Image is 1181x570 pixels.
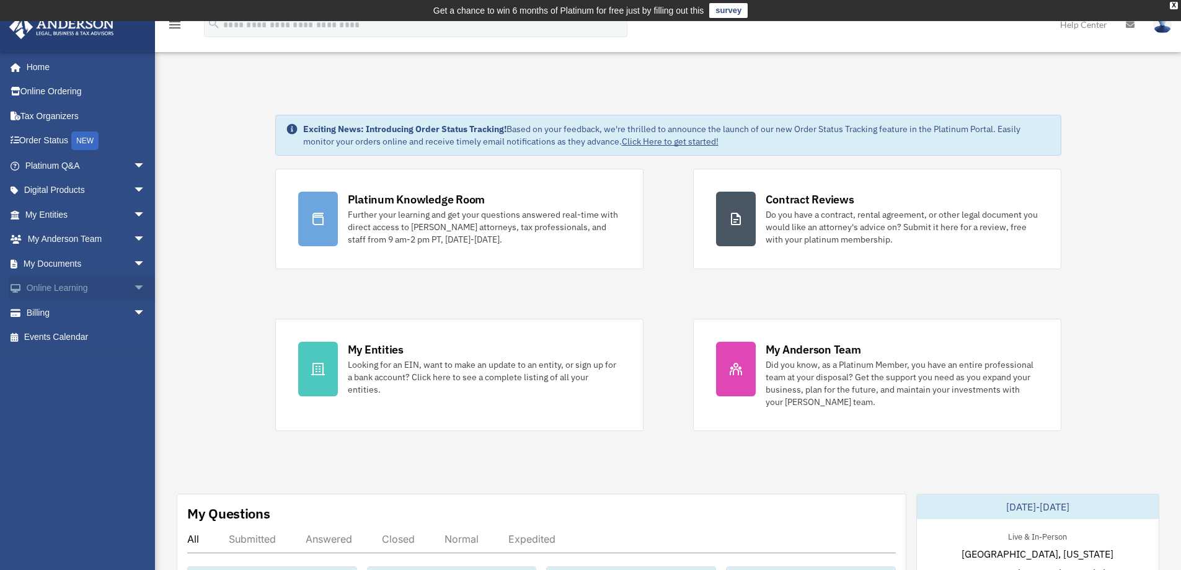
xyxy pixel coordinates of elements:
[9,251,164,276] a: My Documentsarrow_drop_down
[9,227,164,252] a: My Anderson Teamarrow_drop_down
[962,546,1113,561] span: [GEOGRAPHIC_DATA], [US_STATE]
[9,300,164,325] a: Billingarrow_drop_down
[9,79,164,104] a: Online Ordering
[133,251,158,277] span: arrow_drop_down
[133,300,158,326] span: arrow_drop_down
[275,319,644,431] a: My Entities Looking for an EIN, want to make an update to an entity, or sign up for a bank accoun...
[348,192,485,207] div: Platinum Knowledge Room
[1170,2,1178,9] div: close
[917,494,1159,519] div: [DATE]-[DATE]
[9,276,164,301] a: Online Learningarrow_drop_down
[9,55,158,79] a: Home
[306,533,352,545] div: Answered
[9,104,164,128] a: Tax Organizers
[348,208,621,246] div: Further your learning and get your questions answered real-time with direct access to [PERSON_NAM...
[9,128,164,154] a: Order StatusNEW
[9,325,164,350] a: Events Calendar
[303,123,506,135] strong: Exciting News: Introducing Order Status Tracking!
[508,533,555,545] div: Expedited
[1153,16,1172,33] img: User Pic
[766,208,1038,246] div: Do you have a contract, rental agreement, or other legal document you would like an attorney's ad...
[348,358,621,396] div: Looking for an EIN, want to make an update to an entity, or sign up for a bank account? Click her...
[187,533,199,545] div: All
[133,153,158,179] span: arrow_drop_down
[133,202,158,228] span: arrow_drop_down
[445,533,479,545] div: Normal
[9,178,164,203] a: Digital Productsarrow_drop_down
[433,3,704,18] div: Get a chance to win 6 months of Platinum for free just by filling out this
[622,136,719,147] a: Click Here to get started!
[207,17,221,30] i: search
[709,3,748,18] a: survey
[766,358,1038,408] div: Did you know, as a Platinum Member, you have an entire professional team at your disposal? Get th...
[998,529,1077,542] div: Live & In-Person
[766,342,861,357] div: My Anderson Team
[382,533,415,545] div: Closed
[133,227,158,252] span: arrow_drop_down
[71,131,99,150] div: NEW
[133,178,158,203] span: arrow_drop_down
[693,319,1061,431] a: My Anderson Team Did you know, as a Platinum Member, you have an entire professional team at your...
[693,169,1061,269] a: Contract Reviews Do you have a contract, rental agreement, or other legal document you would like...
[167,17,182,32] i: menu
[275,169,644,269] a: Platinum Knowledge Room Further your learning and get your questions answered real-time with dire...
[187,504,270,523] div: My Questions
[229,533,276,545] div: Submitted
[9,153,164,178] a: Platinum Q&Aarrow_drop_down
[167,22,182,32] a: menu
[303,123,1051,148] div: Based on your feedback, we're thrilled to announce the launch of our new Order Status Tracking fe...
[9,202,164,227] a: My Entitiesarrow_drop_down
[348,342,404,357] div: My Entities
[133,276,158,301] span: arrow_drop_down
[6,15,118,39] img: Anderson Advisors Platinum Portal
[766,192,854,207] div: Contract Reviews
